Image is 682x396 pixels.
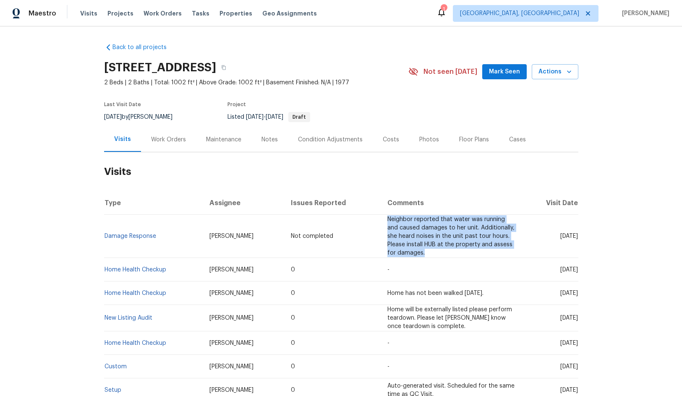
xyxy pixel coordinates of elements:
[105,233,156,239] a: Damage Response
[291,233,333,239] span: Not completed
[227,102,246,107] span: Project
[227,114,310,120] span: Listed
[619,9,669,18] span: [PERSON_NAME]
[209,387,253,393] span: [PERSON_NAME]
[206,135,241,144] div: Maintenance
[509,135,526,144] div: Cases
[560,267,578,273] span: [DATE]
[246,114,283,120] span: -
[105,340,166,346] a: Home Health Checkup
[291,340,295,346] span: 0
[105,387,121,393] a: Setup
[29,9,56,18] span: Maestro
[387,307,512,329] span: Home will be externally listed please perform teardown. Please let [PERSON_NAME] know once teardo...
[459,135,489,144] div: Floor Plans
[104,191,203,215] th: Type
[151,135,186,144] div: Work Orders
[291,315,295,321] span: 0
[209,315,253,321] span: [PERSON_NAME]
[460,9,579,18] span: [GEOGRAPHIC_DATA], [GEOGRAPHIC_DATA]
[291,387,295,393] span: 0
[209,340,253,346] span: [PERSON_NAME]
[209,267,253,273] span: [PERSON_NAME]
[192,10,209,16] span: Tasks
[203,191,284,215] th: Assignee
[262,9,317,18] span: Geo Assignments
[523,191,578,215] th: Visit Date
[387,340,389,346] span: -
[107,9,133,18] span: Projects
[284,191,381,215] th: Issues Reported
[560,364,578,370] span: [DATE]
[104,114,122,120] span: [DATE]
[532,64,578,80] button: Actions
[387,290,483,296] span: Home has not been walked [DATE].
[419,135,439,144] div: Photos
[560,290,578,296] span: [DATE]
[560,233,578,239] span: [DATE]
[383,135,399,144] div: Costs
[560,387,578,393] span: [DATE]
[246,114,264,120] span: [DATE]
[104,78,408,87] span: 2 Beds | 2 Baths | Total: 1002 ft² | Above Grade: 1002 ft² | Basement Finished: N/A | 1977
[144,9,182,18] span: Work Orders
[104,63,216,72] h2: [STREET_ADDRESS]
[104,112,183,122] div: by [PERSON_NAME]
[209,364,253,370] span: [PERSON_NAME]
[209,233,253,239] span: [PERSON_NAME]
[289,115,309,120] span: Draft
[423,68,477,76] span: Not seen [DATE]
[441,5,447,13] div: 1
[105,364,127,370] a: Custom
[387,267,389,273] span: -
[381,191,523,215] th: Comments
[560,315,578,321] span: [DATE]
[104,152,578,191] h2: Visits
[105,315,152,321] a: New Listing Audit
[216,60,231,75] button: Copy Address
[489,67,520,77] span: Mark Seen
[105,267,166,273] a: Home Health Checkup
[104,102,141,107] span: Last Visit Date
[538,67,572,77] span: Actions
[387,216,515,256] span: Neighbor reported that water was running and caused damages to her unit. Additionally, she heard ...
[291,290,295,296] span: 0
[266,114,283,120] span: [DATE]
[209,290,253,296] span: [PERSON_NAME]
[298,135,363,144] div: Condition Adjustments
[80,9,97,18] span: Visits
[114,135,131,143] div: Visits
[560,340,578,346] span: [DATE]
[219,9,252,18] span: Properties
[261,135,278,144] div: Notes
[291,267,295,273] span: 0
[387,364,389,370] span: -
[105,290,166,296] a: Home Health Checkup
[482,64,527,80] button: Mark Seen
[291,364,295,370] span: 0
[104,43,185,52] a: Back to all projects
